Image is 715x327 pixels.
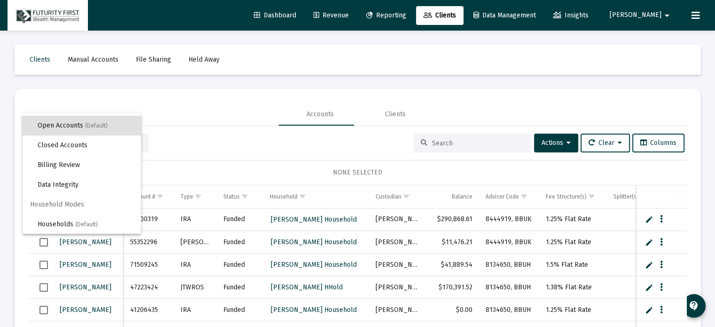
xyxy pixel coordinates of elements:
[75,221,98,228] span: (Default)
[38,136,134,155] span: Closed Accounts
[85,122,108,129] span: (Default)
[38,116,134,136] span: Open Accounts
[23,195,141,215] span: Household Modes
[38,215,134,234] span: Households
[38,155,134,175] span: Billing Review
[38,175,134,195] span: Data Integrity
